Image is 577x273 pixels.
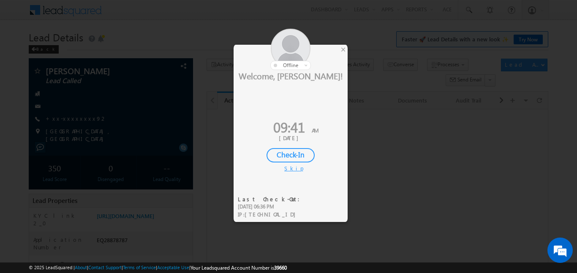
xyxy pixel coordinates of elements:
div: Last Check-Out: [238,195,305,203]
span: 39660 [274,265,287,271]
a: Terms of Service [123,265,156,270]
a: Contact Support [88,265,122,270]
a: Acceptable Use [157,265,189,270]
span: Your Leadsquared Account Number is [191,265,287,271]
div: × [339,45,348,54]
span: offline [283,62,298,68]
div: [DATE] 06:36 PM [238,203,305,211]
div: Check-In [267,148,315,162]
div: [DATE] [240,134,341,142]
div: Welcome, [PERSON_NAME]! [234,70,348,81]
span: © 2025 LeadSquared | | | | | [29,264,287,272]
span: [TECHNICAL_ID] [245,211,300,218]
div: Skip [284,165,297,172]
span: AM [312,127,318,134]
span: 09:41 [273,117,305,136]
a: About [75,265,87,270]
div: IP : [238,211,305,219]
